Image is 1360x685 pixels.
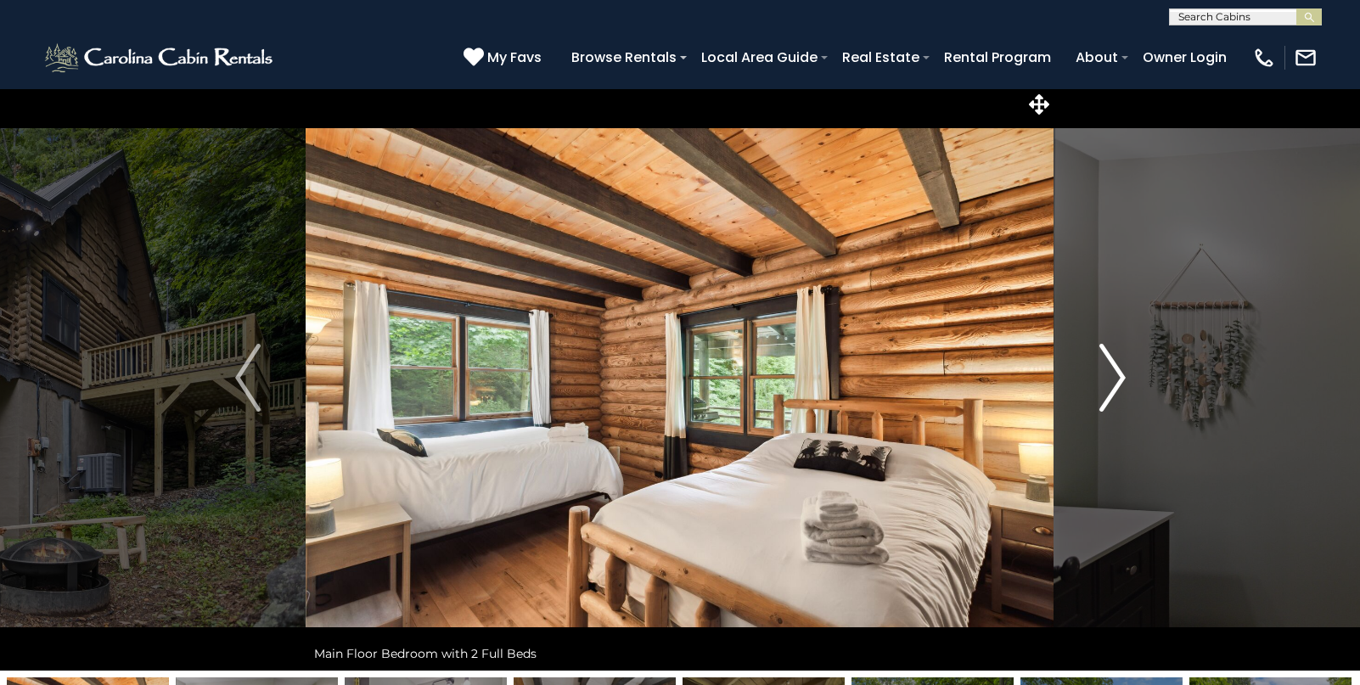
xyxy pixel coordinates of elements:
[1252,46,1276,70] img: phone-regular-white.png
[693,42,826,72] a: Local Area Guide
[464,47,546,69] a: My Favs
[1067,42,1127,72] a: About
[1054,85,1171,671] button: Next
[834,42,928,72] a: Real Estate
[1099,344,1125,412] img: arrow
[1134,42,1235,72] a: Owner Login
[1294,46,1318,70] img: mail-regular-white.png
[42,41,278,75] img: White-1-2.png
[235,344,261,412] img: arrow
[190,85,306,671] button: Previous
[306,637,1054,671] div: Main Floor Bedroom with 2 Full Beds
[563,42,685,72] a: Browse Rentals
[487,47,542,68] span: My Favs
[936,42,1059,72] a: Rental Program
